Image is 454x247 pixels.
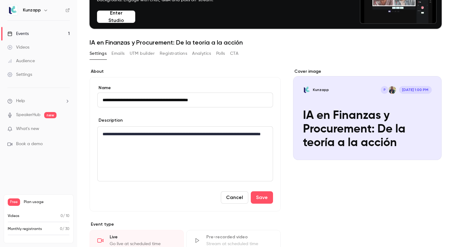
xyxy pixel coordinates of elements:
h1: IA en Finanzas y Procurement: De la teoría a la acción [90,39,442,46]
button: Registrations [160,49,187,58]
span: Help [16,98,25,104]
p: Event type [90,221,281,227]
button: Emails [111,49,124,58]
div: Settings [7,71,32,78]
li: help-dropdown-opener [7,98,70,104]
a: SpeakerHub [16,112,40,118]
label: Name [97,85,273,91]
label: Cover image [293,68,442,75]
img: Kunzapp [8,5,18,15]
h6: Kunzapp [23,7,41,13]
div: Pre-recorded video [206,234,273,240]
div: editor [98,127,273,181]
section: Cover image [293,68,442,160]
p: Monthly registrants [8,226,42,232]
span: Book a demo [16,141,43,147]
button: Polls [216,49,225,58]
p: Videos [8,213,19,219]
div: Events [7,31,29,37]
button: Save [251,191,273,204]
p: / 10 [61,213,69,219]
p: / 30 [60,226,69,232]
div: Videos [7,44,29,50]
span: 0 [61,214,63,218]
div: Live [110,234,176,240]
span: new [44,112,57,118]
label: About [90,68,281,75]
span: Plan usage [24,200,69,205]
button: Cancel [221,191,248,204]
button: Analytics [192,49,211,58]
button: Enter Studio [97,11,135,23]
span: Free [8,198,20,206]
div: Go live at scheduled time [110,241,176,247]
div: Audience [7,58,35,64]
div: Stream at scheduled time [206,241,273,247]
section: description [97,126,273,181]
span: 0 [60,227,62,231]
button: CTA [230,49,238,58]
label: Description [97,117,123,123]
button: Settings [90,49,107,58]
button: UTM builder [130,49,155,58]
span: What's new [16,126,39,132]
